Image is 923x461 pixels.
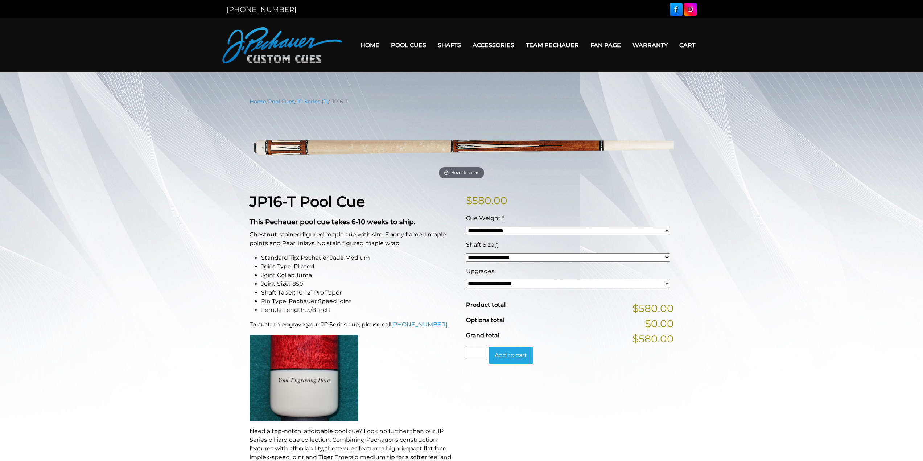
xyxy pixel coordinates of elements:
[261,280,457,288] li: Joint Size: .850
[261,271,457,280] li: Joint Collar: Juma
[261,297,457,306] li: Pin Type: Pechauer Speed joint
[222,27,342,63] img: Pechauer Custom Cues
[502,215,504,222] abbr: required
[261,254,457,262] li: Standard Tip: Pechauer Jade Medium
[250,320,457,329] p: To custom engrave your JP Series cue, please call
[466,215,501,222] span: Cue Weight
[250,230,457,248] p: Chestnut-stained figured maple cue with sim. Ebony framed maple points and Pearl inlays. No stain...
[467,36,520,54] a: Accessories
[250,218,415,226] strong: This Pechauer pool cue takes 6-10 weeks to ship.
[632,331,674,346] span: $580.00
[627,36,673,54] a: Warranty
[466,317,504,324] span: Options total
[466,194,507,207] bdi: 580.00
[585,36,627,54] a: Fan Page
[250,335,358,421] img: An image of a cue butt with the words "YOUR ENGRAVING HERE".
[296,98,328,105] a: JP Series (T)
[261,262,457,271] li: Joint Type: Piloted
[227,5,296,14] a: [PHONE_NUMBER]
[520,36,585,54] a: Team Pechauer
[250,98,674,106] nav: Breadcrumb
[496,241,498,248] abbr: required
[385,36,432,54] a: Pool Cues
[466,194,472,207] span: $
[268,98,294,105] a: Pool Cues
[632,301,674,316] span: $580.00
[645,316,674,331] span: $0.00
[489,347,533,364] button: Add to cart
[250,111,674,182] a: Hover to zoom
[466,241,494,248] span: Shaft Size
[466,332,499,339] span: Grand total
[250,193,365,210] strong: JP16-T Pool Cue
[466,301,506,308] span: Product total
[466,347,487,358] input: Product quantity
[432,36,467,54] a: Shafts
[466,268,494,275] span: Upgrades
[250,98,266,105] a: Home
[391,321,449,328] a: [PHONE_NUMBER].
[261,288,457,297] li: Shaft Taper: 10-12” Pro Taper
[250,111,674,182] img: jp16-T.png
[261,306,457,314] li: Ferrule Length: 5/8 inch
[355,36,385,54] a: Home
[673,36,701,54] a: Cart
